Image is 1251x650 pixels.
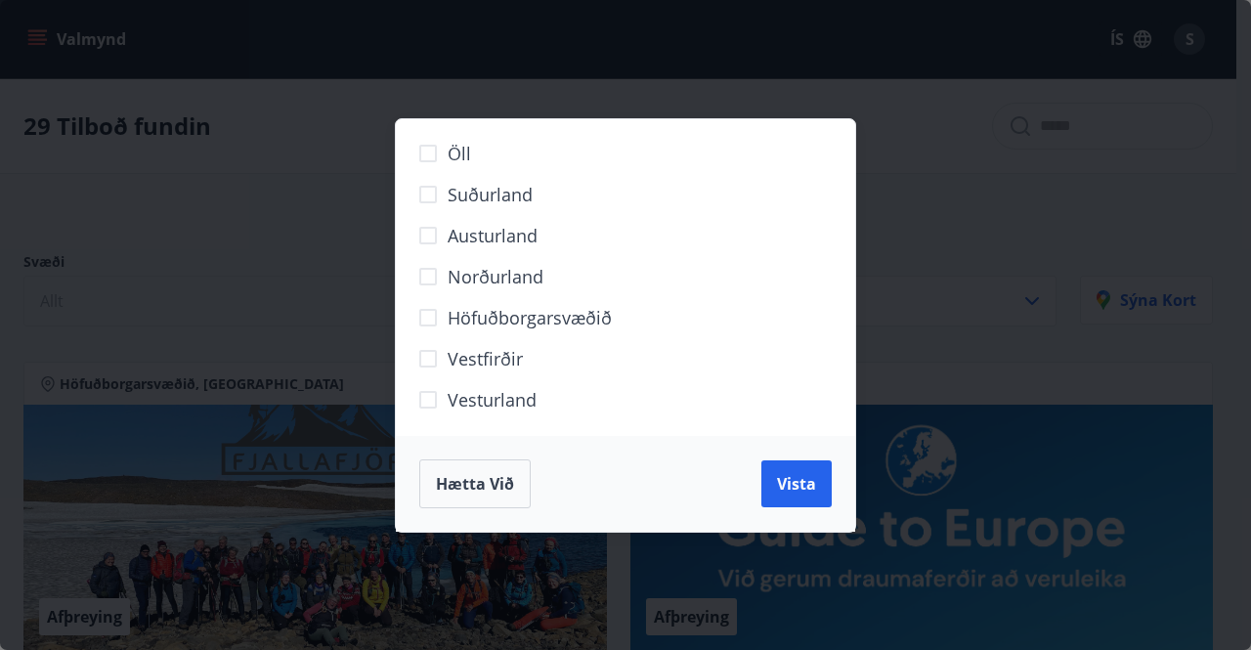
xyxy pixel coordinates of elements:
span: Vestfirðir [448,346,523,371]
span: Höfuðborgarsvæðið [448,305,612,330]
button: Hætta við [419,459,531,508]
span: Vista [777,473,816,495]
span: Hætta við [436,473,514,495]
span: Austurland [448,223,538,248]
span: Suðurland [448,182,533,207]
span: Norðurland [448,264,543,289]
span: Vesturland [448,387,537,412]
button: Vista [761,460,832,507]
span: Öll [448,141,471,166]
